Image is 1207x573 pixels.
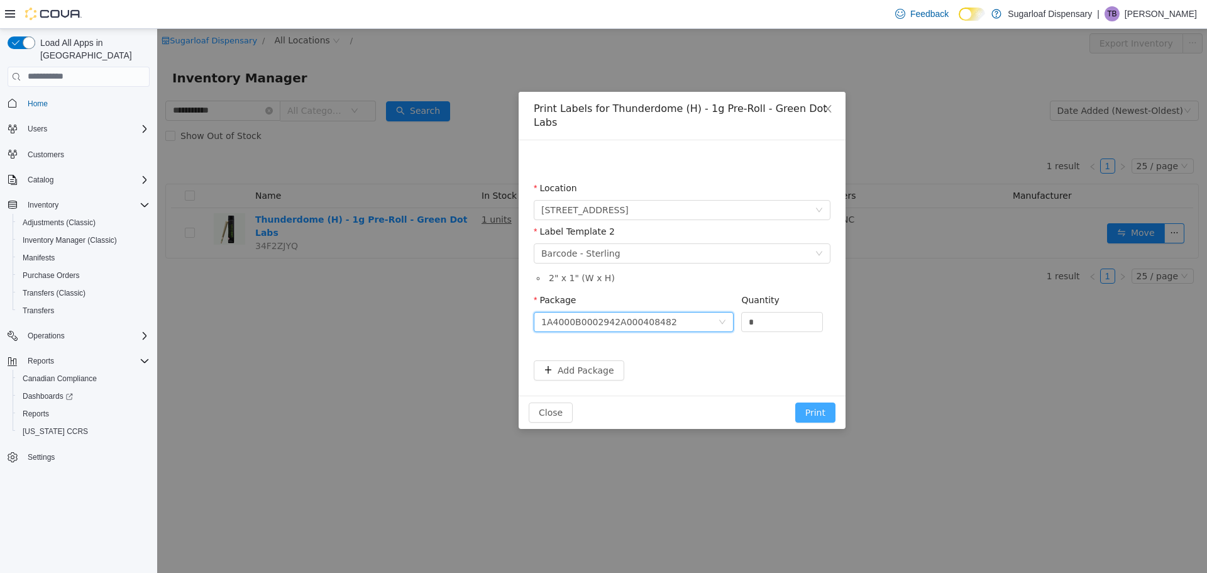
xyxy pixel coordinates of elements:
[1105,6,1120,21] div: Trevor Bjerke
[23,96,53,111] a: Home
[23,253,55,263] span: Manifests
[18,233,150,248] span: Inventory Manager (Classic)
[959,8,985,21] input: Dark Mode
[23,374,97,384] span: Canadian Compliance
[389,243,673,256] li: 2 " x 1 " (W x H)
[3,171,155,189] button: Catalog
[377,331,467,352] button: icon: plusAdd Package
[1125,6,1197,21] p: [PERSON_NAME]
[23,218,96,228] span: Adjustments (Classic)
[3,145,155,164] button: Customers
[23,391,73,401] span: Dashboards
[653,63,688,98] button: Close
[3,196,155,214] button: Inventory
[910,8,949,20] span: Feedback
[18,303,59,318] a: Transfers
[28,331,65,341] span: Operations
[23,270,80,281] span: Purchase Orders
[3,94,155,113] button: Home
[890,1,954,26] a: Feedback
[23,288,85,298] span: Transfers (Classic)
[28,200,58,210] span: Inventory
[377,266,419,276] label: Package
[25,8,82,20] img: Cova
[3,352,155,370] button: Reports
[23,450,60,465] a: Settings
[23,353,150,369] span: Reports
[18,286,150,301] span: Transfers (Classic)
[28,175,53,185] span: Catalog
[23,449,150,465] span: Settings
[13,302,155,320] button: Transfers
[28,452,55,462] span: Settings
[18,424,150,439] span: Washington CCRS
[13,387,155,405] a: Dashboards
[384,172,471,191] span: 336 East Chestnut St
[3,120,155,138] button: Users
[13,231,155,249] button: Inventory Manager (Classic)
[28,150,64,160] span: Customers
[377,73,673,101] div: Print Labels for Thunderdome (H) - 1g Pre-Roll - Green Dot Labs
[23,328,150,343] span: Operations
[18,371,102,386] a: Canadian Compliance
[1097,6,1100,21] p: |
[13,267,155,284] button: Purchase Orders
[18,215,150,230] span: Adjustments (Classic)
[23,306,54,316] span: Transfers
[13,405,155,423] button: Reports
[28,356,54,366] span: Reports
[377,197,458,208] label: Label Template 2
[18,406,54,421] a: Reports
[584,266,622,276] label: Quantity
[3,448,155,466] button: Settings
[13,284,155,302] button: Transfers (Classic)
[1008,6,1092,21] p: Sugarloaf Dispensary
[18,406,150,421] span: Reports
[372,374,416,394] button: Close
[1107,6,1116,21] span: TB
[23,426,88,437] span: [US_STATE] CCRS
[18,303,150,318] span: Transfers
[18,215,101,230] a: Adjustments (Classic)
[638,374,678,394] button: Print
[666,75,676,85] i: icon: close
[13,249,155,267] button: Manifests
[23,172,150,187] span: Catalog
[23,235,117,245] span: Inventory Manager (Classic)
[23,96,150,111] span: Home
[3,327,155,345] button: Operations
[23,121,150,136] span: Users
[35,36,150,62] span: Load All Apps in [GEOGRAPHIC_DATA]
[18,233,122,248] a: Inventory Manager (Classic)
[18,389,78,404] a: Dashboards
[585,284,665,303] input: Quantity
[28,124,47,134] span: Users
[18,286,91,301] a: Transfers (Classic)
[658,177,666,186] i: icon: down
[13,214,155,231] button: Adjustments (Classic)
[561,289,569,298] i: icon: down
[23,147,150,162] span: Customers
[23,147,69,162] a: Customers
[23,121,52,136] button: Users
[13,423,155,440] button: [US_STATE] CCRS
[658,221,666,230] i: icon: down
[23,353,59,369] button: Reports
[384,284,520,303] div: 1A4000B0002942A000408482
[18,268,85,283] a: Purchase Orders
[384,215,463,234] div: Barcode - Sterling
[13,370,155,387] button: Canadian Compliance
[18,424,93,439] a: [US_STATE] CCRS
[28,99,48,109] span: Home
[18,268,150,283] span: Purchase Orders
[18,389,150,404] span: Dashboards
[8,89,150,499] nav: Complex example
[18,250,150,265] span: Manifests
[23,409,49,419] span: Reports
[23,197,63,213] button: Inventory
[18,371,150,386] span: Canadian Compliance
[23,328,70,343] button: Operations
[18,250,60,265] a: Manifests
[23,197,150,213] span: Inventory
